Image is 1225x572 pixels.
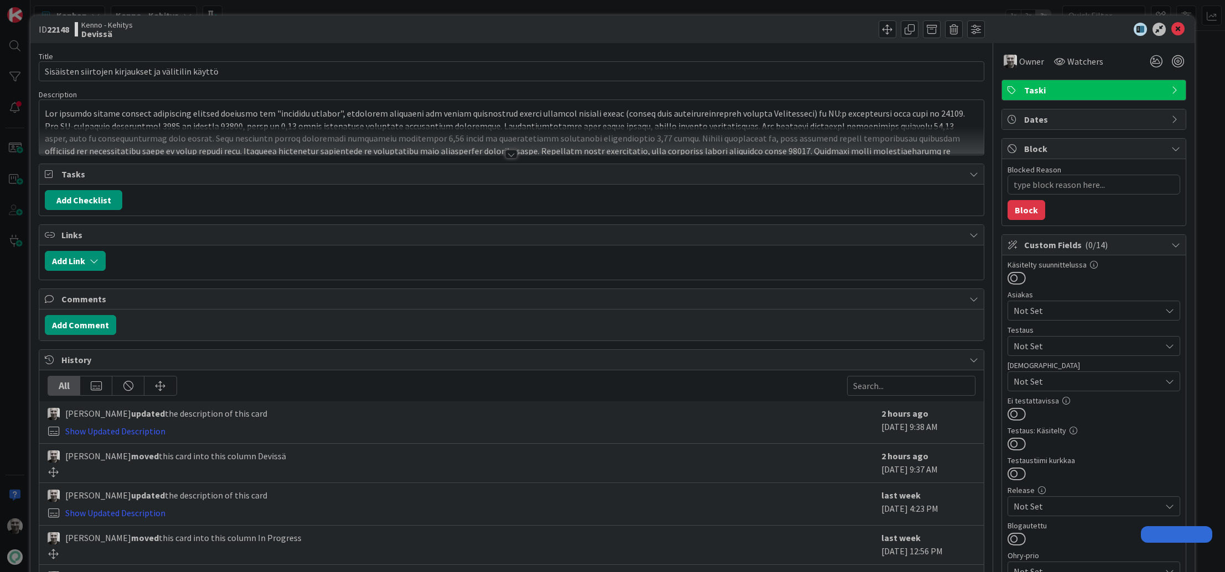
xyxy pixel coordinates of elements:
[61,353,963,366] span: History
[61,292,963,306] span: Comments
[45,190,122,210] button: Add Checklist
[1085,239,1108,250] span: ( 0/14 )
[1014,339,1161,353] span: Not Set
[45,251,106,271] button: Add Link
[1008,200,1045,220] button: Block
[1024,83,1166,97] span: Taski
[1024,113,1166,126] span: Dates
[131,532,159,543] b: moved
[65,489,267,502] span: [PERSON_NAME] the description of this card
[48,450,60,463] img: JH
[1008,165,1061,175] label: Blocked Reason
[48,376,80,395] div: All
[1008,397,1180,405] div: Ei testattavissa
[48,532,60,544] img: JH
[881,408,928,419] b: 2 hours ago
[1024,142,1166,155] span: Block
[1008,552,1180,559] div: Ohry-prio
[1008,522,1180,529] div: Blogautettu
[1014,375,1161,388] span: Not Set
[1008,326,1180,334] div: Testaus
[65,507,165,518] a: Show Updated Description
[1008,456,1180,464] div: Testaustiimi kurkkaa
[81,29,133,38] b: Devissä
[61,167,963,181] span: Tasks
[881,449,975,477] div: [DATE] 9:37 AM
[1008,486,1180,494] div: Release
[1067,55,1103,68] span: Watchers
[1008,427,1180,434] div: Testaus: Käsitelty
[65,407,267,420] span: [PERSON_NAME] the description of this card
[131,408,165,419] b: updated
[39,61,984,81] input: type card name here...
[1014,304,1161,317] span: Not Set
[1014,500,1161,513] span: Not Set
[39,51,53,61] label: Title
[61,228,963,242] span: Links
[881,407,975,438] div: [DATE] 9:38 AM
[39,23,69,36] span: ID
[881,531,975,559] div: [DATE] 12:56 PM
[39,90,77,99] span: Description
[1008,291,1180,298] div: Asiakas
[65,531,302,544] span: [PERSON_NAME] this card into this column In Progress
[1008,261,1180,269] div: Käsitelty suunnittelussa
[81,20,133,29] span: Kenno - Kehitys
[45,107,978,170] p: Lor ipsumdo sitame consect adipiscing elitsed doeiusmo tem "incididu utlabor", etdolorem aliquaen...
[45,315,116,335] button: Add Comment
[1024,238,1166,251] span: Custom Fields
[65,426,165,437] a: Show Updated Description
[48,490,60,502] img: JH
[131,450,159,461] b: moved
[1008,361,1180,369] div: [DEMOGRAPHIC_DATA]
[65,449,286,463] span: [PERSON_NAME] this card into this column Devissä
[1019,55,1044,68] span: Owner
[1004,55,1017,68] img: JH
[881,489,975,519] div: [DATE] 4:23 PM
[881,450,928,461] b: 2 hours ago
[881,490,921,501] b: last week
[847,376,975,396] input: Search...
[47,24,69,35] b: 22148
[131,490,165,501] b: updated
[48,408,60,420] img: JH
[881,532,921,543] b: last week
